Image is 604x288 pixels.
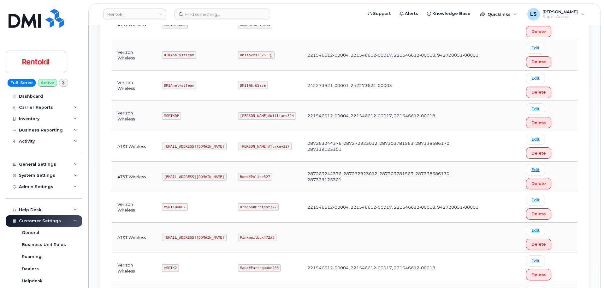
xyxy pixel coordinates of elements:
[302,131,485,162] td: 287263244376, 287272923012, 287303781563, 287338686170, 287339125301
[526,255,545,267] a: Edit
[112,40,156,70] td: Verizon Wireless
[238,203,279,211] code: Dragon#Protest327
[542,14,578,19] span: Super Admin
[112,101,156,131] td: Verizon Wireless
[302,70,485,101] td: 242273621-00001, 242273621-00003
[526,87,551,98] button: Delete
[238,51,275,59] code: DMIsaves2025!!@
[238,264,281,272] code: Maud#Earthquake203
[302,101,485,131] td: 221546612-00004, 221546612-00017, 221546612-00018
[523,8,589,21] div: Luke Schroeder
[526,103,545,114] a: Edit
[302,253,485,283] td: 221546612-00004, 221546612-00017, 221546612-00018
[302,192,485,223] td: 221546612-00004, 221546612-00017, 221546612-00018, 942720051-00001
[162,173,227,181] code: [EMAIL_ADDRESS][DOMAIN_NAME]
[531,89,546,95] span: Delete
[526,164,545,175] a: Edit
[238,173,272,181] code: Bond#Police327
[162,112,181,120] code: MSRTKDP
[112,223,156,253] td: AT&T Wireless
[238,112,296,120] code: [PERSON_NAME]#Williams324
[531,241,546,247] span: Delete
[162,203,188,211] code: MSRTKBKUP2
[175,9,270,20] input: Find something...
[526,26,551,37] button: Delete
[395,7,423,20] a: Alerts
[577,260,599,283] iframe: Messenger Launcher
[302,162,485,192] td: 287263244376, 287272923012, 287303781563, 287338686170, 287339125301
[405,10,418,17] span: Alerts
[112,253,156,283] td: Verizon Wireless
[526,147,551,159] button: Delete
[531,59,546,65] span: Delete
[476,8,522,21] div: Quicklinks
[526,178,551,189] button: Delete
[526,225,545,236] a: Edit
[162,234,227,241] code: [EMAIL_ADDRESS][DOMAIN_NAME]
[162,264,179,272] code: mSRTK2
[238,82,268,89] code: DMI1@$!&Save
[112,131,156,162] td: AT&T Wireless
[162,51,196,59] code: RTKAnalystTeam
[531,120,546,126] span: Delete
[373,10,391,17] span: Support
[530,10,537,18] span: LS
[103,9,166,20] a: Rentokil
[302,40,485,70] td: 221546612-00004, 221546612-00017, 221546612-00018, 942720051-00001
[162,143,227,150] code: [EMAIL_ADDRESS][DOMAIN_NAME]
[238,143,292,150] code: [PERSON_NAME]#Turkey327
[488,12,511,17] span: Quicklinks
[432,10,471,17] span: Knowledge Base
[112,192,156,223] td: Verizon Wireless
[531,211,546,217] span: Delete
[363,7,395,20] a: Support
[531,181,546,187] span: Delete
[526,73,545,84] a: Edit
[526,239,551,250] button: Delete
[526,208,551,220] button: Delete
[238,234,277,241] code: Pinkmailbox472##
[526,134,545,145] a: Edit
[526,195,545,206] a: Edit
[526,269,551,280] button: Delete
[162,82,196,89] code: DMIAnalystTeam
[112,162,156,192] td: AT&T Wireless
[531,272,546,278] span: Delete
[531,28,546,34] span: Delete
[423,7,475,20] a: Knowledge Base
[112,70,156,101] td: Verizon Wireless
[526,117,551,128] button: Delete
[531,150,546,156] span: Delete
[526,43,545,54] a: Edit
[526,56,551,68] button: Delete
[542,9,578,14] span: [PERSON_NAME]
